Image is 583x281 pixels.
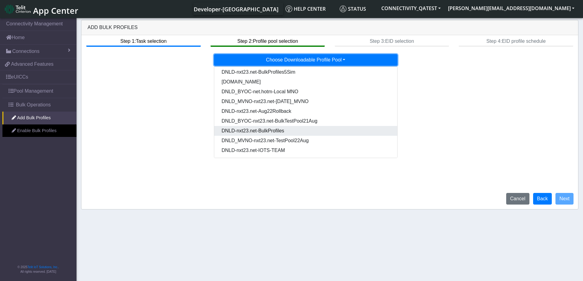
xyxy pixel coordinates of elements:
[86,35,200,47] btn: Step 1: Task selection
[214,54,398,66] button: Choose Downloadable Profile Pool
[340,6,346,12] img: status.svg
[533,193,552,205] button: Back
[2,98,77,112] a: Bulk Operations
[214,106,397,116] button: DNLD-nxt23.net-Aug22Rollback
[214,97,397,106] button: DNLD_MVNO-nxt23.net-[DATE]_MVNO
[11,61,54,68] span: Advanced Features
[2,84,77,98] a: Pool Management
[33,5,78,16] span: App Center
[193,3,278,15] a: Your current platform instance
[12,48,39,55] span: Connections
[214,146,397,155] button: DNLD-nxt23.net-IOTS-TEAM
[5,2,77,16] a: App Center
[283,3,337,15] a: Help center
[286,6,292,12] img: knowledge.svg
[214,77,397,87] button: [DOMAIN_NAME]
[286,6,326,12] span: Help center
[81,20,578,35] div: Add Bulk Profiles
[340,6,366,12] span: Status
[194,6,278,13] span: Developer-[GEOGRAPHIC_DATA]
[444,3,578,14] button: [PERSON_NAME][EMAIL_ADDRESS][DOMAIN_NAME]
[214,116,397,126] button: DNLD_BYOC-nxt23.net-BulkTestPool21Aug
[16,101,51,109] span: Bulk Operations
[214,67,397,77] button: DNLD-nxt23.net-BulkProfiles5Sim
[211,35,325,47] btn: Step 2: Profile pool selection
[214,136,397,146] button: DNLD_MVNO-nxt23.net-TestPool22Aug
[214,126,397,136] button: DNLD-nxt23.net-BulkProfiles
[2,124,77,137] a: Enable Bulk Profiles
[555,193,574,205] button: Next
[2,112,77,124] a: Add Bulk Profiles
[28,265,58,269] a: Telit IoT Solutions, Inc.
[5,4,31,14] img: logo-telit-cinterion-gw-new.png
[506,193,529,205] button: Cancel
[337,3,378,15] a: Status
[214,87,397,97] button: DNLD_BYOC-net.hotm-Local MNO
[214,66,398,158] div: Choose Downloadable Profile Pool
[378,3,444,14] button: CONNECTIVITY_QATEST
